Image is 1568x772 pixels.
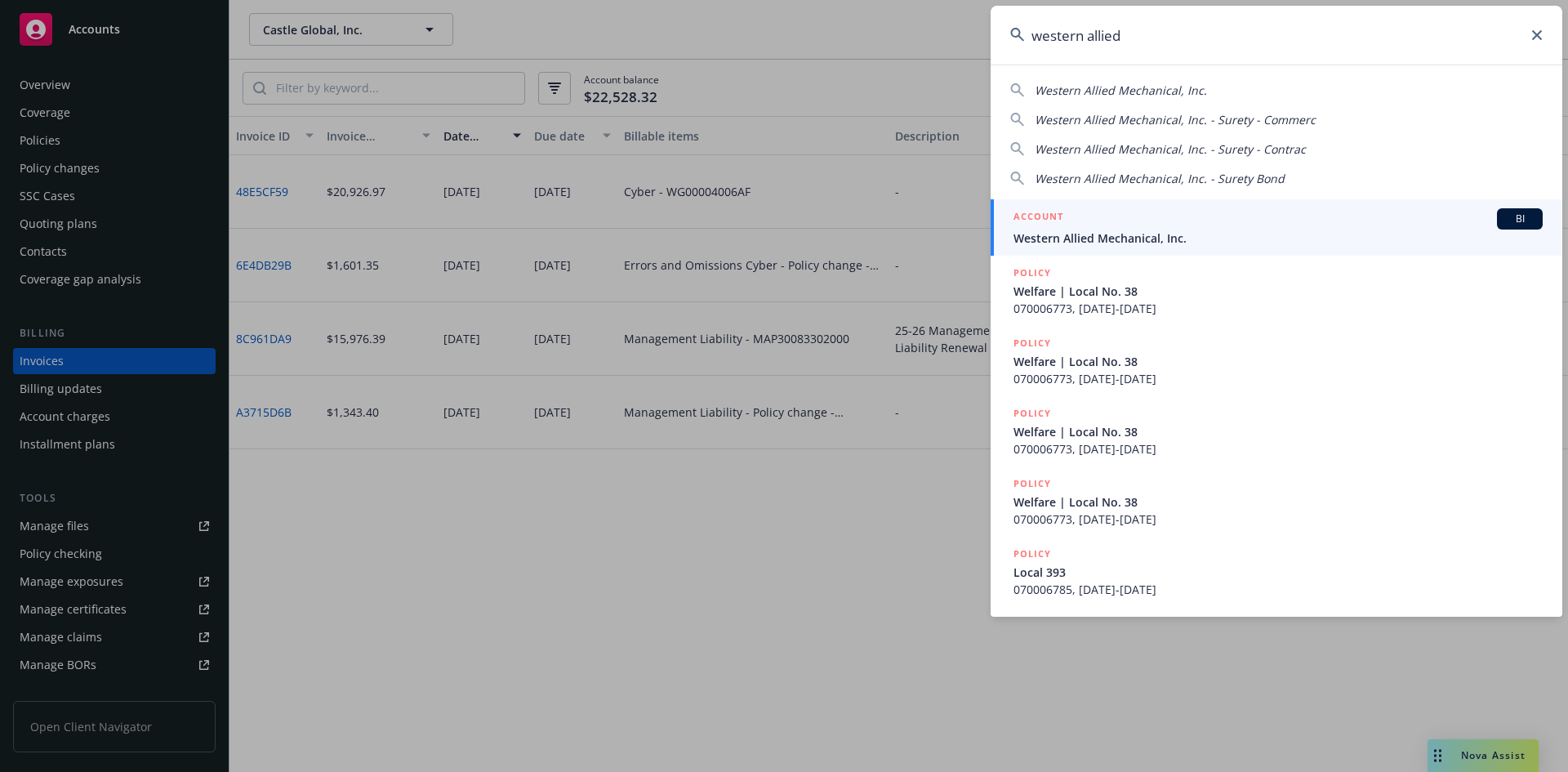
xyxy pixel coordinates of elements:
[991,199,1562,256] a: ACCOUNTBIWestern Allied Mechanical, Inc.
[1013,546,1051,562] h5: POLICY
[991,326,1562,396] a: POLICYWelfare | Local No. 38070006773, [DATE]-[DATE]
[1035,112,1316,127] span: Western Allied Mechanical, Inc. - Surety - Commerc
[991,396,1562,466] a: POLICYWelfare | Local No. 38070006773, [DATE]-[DATE]
[1013,300,1543,317] span: 070006773, [DATE]-[DATE]
[991,6,1562,65] input: Search...
[1013,511,1543,528] span: 070006773, [DATE]-[DATE]
[1013,475,1051,492] h5: POLICY
[1013,370,1543,387] span: 070006773, [DATE]-[DATE]
[1503,212,1536,226] span: BI
[991,466,1562,537] a: POLICYWelfare | Local No. 38070006773, [DATE]-[DATE]
[1035,141,1306,157] span: Western Allied Mechanical, Inc. - Surety - Contrac
[1013,283,1543,300] span: Welfare | Local No. 38
[991,256,1562,326] a: POLICYWelfare | Local No. 38070006773, [DATE]-[DATE]
[1013,265,1051,281] h5: POLICY
[1013,581,1543,598] span: 070006785, [DATE]-[DATE]
[1013,353,1543,370] span: Welfare | Local No. 38
[1035,83,1207,98] span: Western Allied Mechanical, Inc.
[1013,335,1051,351] h5: POLICY
[1013,493,1543,511] span: Welfare | Local No. 38
[1013,405,1051,422] h5: POLICY
[1035,171,1285,186] span: Western Allied Mechanical, Inc. - Surety Bond
[1013,564,1543,581] span: Local 393
[1013,423,1543,440] span: Welfare | Local No. 38
[1013,230,1543,247] span: Western Allied Mechanical, Inc.
[1013,208,1063,228] h5: ACCOUNT
[1013,440,1543,457] span: 070006773, [DATE]-[DATE]
[991,537,1562,607] a: POLICYLocal 393070006785, [DATE]-[DATE]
